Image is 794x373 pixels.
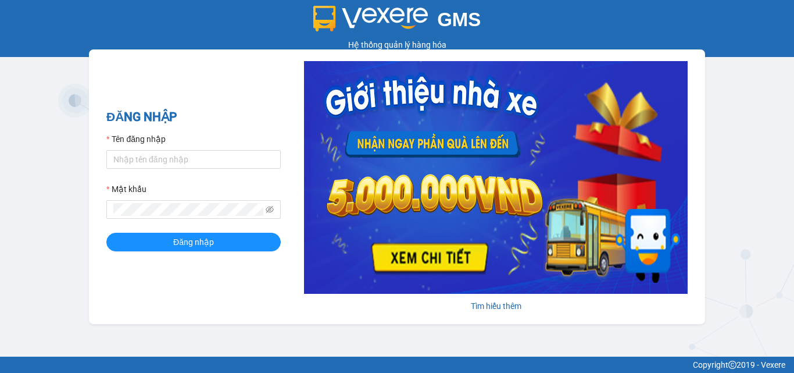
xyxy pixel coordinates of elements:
a: GMS [313,17,481,27]
span: GMS [437,9,481,30]
img: banner-0 [304,61,688,294]
div: Copyright 2019 - Vexere [9,358,785,371]
span: Đăng nhập [173,236,214,248]
input: Mật khẩu [113,203,263,216]
span: eye-invisible [266,205,274,214]
div: Hệ thống quản lý hàng hóa [3,38,791,51]
h2: ĐĂNG NHẬP [106,108,281,127]
input: Tên đăng nhập [106,150,281,169]
button: Đăng nhập [106,233,281,251]
label: Tên đăng nhập [106,133,166,145]
label: Mật khẩu [106,183,146,196]
img: logo 2 [313,6,428,31]
span: copyright [728,361,736,369]
div: Tìm hiểu thêm [304,300,688,312]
